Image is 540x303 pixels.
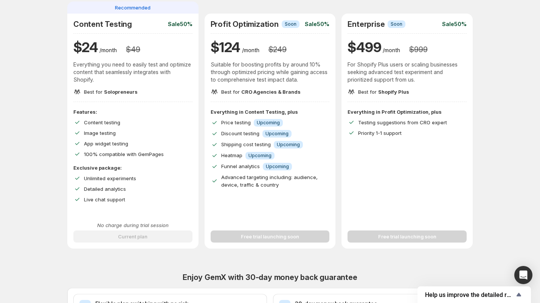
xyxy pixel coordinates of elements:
[265,131,289,137] span: Upcoming
[84,186,126,192] span: Detailed analytics
[84,141,128,147] span: App widget testing
[442,20,467,28] p: Sale 50%
[348,38,381,56] h1: $ 499
[73,38,98,56] h1: $ 24
[67,273,473,282] h2: Enjoy GemX with 30-day money back guarantee
[168,20,192,28] p: Sale 50%
[73,61,192,83] p: Everything you need to easily test and optimize content that seamlessly integrates with Shopify.
[104,89,138,95] span: Solopreneurs
[277,142,300,148] span: Upcoming
[221,88,301,96] p: Best for
[221,141,271,147] span: Shipping cost testing
[266,164,289,170] span: Upcoming
[358,130,402,136] span: Priority 1-1 support
[73,164,192,172] p: Exclusive package:
[348,61,467,83] p: For Shopify Plus users or scaling businesses seeking advanced test experiment and prioritized sup...
[409,45,427,54] h3: $ 999
[221,119,251,125] span: Price testing
[241,89,301,95] span: CRO Agencies & Brands
[73,108,192,116] p: Features:
[84,151,164,157] span: 100% compatible with GemPages
[84,175,136,181] span: Unlimited experiments
[126,45,140,54] h3: $ 49
[358,119,447,125] span: Testing suggestions from CRO expert
[84,196,125,203] span: Live chat support
[99,46,117,54] p: /month
[242,46,259,54] p: /month
[221,163,260,169] span: Funnel analytics
[425,291,514,298] span: Help us improve the detailed report for A/B campaigns
[348,20,385,29] h2: Enterprise
[211,108,330,116] p: Everything in Content Testing, plus
[73,20,132,29] h2: Content Testing
[257,120,280,126] span: Upcoming
[211,61,330,83] p: Suitable for boosting profits by around 10% through optimized pricing while gaining access to com...
[348,108,467,116] p: Everything in Profit Optimization, plus
[221,130,259,136] span: Discount testing
[305,20,329,28] p: Sale 50%
[211,38,241,56] h1: $ 124
[84,119,120,125] span: Content testing
[221,152,242,158] span: Heatmap
[425,290,523,299] button: Show survey - Help us improve the detailed report for A/B campaigns
[378,89,409,95] span: Shopify Plus
[358,88,409,96] p: Best for
[514,266,532,284] div: Open Intercom Messenger
[73,221,192,229] p: No charge during trial session
[221,174,318,188] span: Advanced targeting including: audience, device, traffic & country
[285,21,296,27] span: Soon
[115,4,151,11] span: Recommended
[248,153,272,159] span: Upcoming
[268,45,287,54] h3: $ 249
[84,88,138,96] p: Best for
[383,46,400,54] p: /month
[391,21,402,27] span: Soon
[211,20,279,29] h2: Profit Optimization
[84,130,116,136] span: Image testing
